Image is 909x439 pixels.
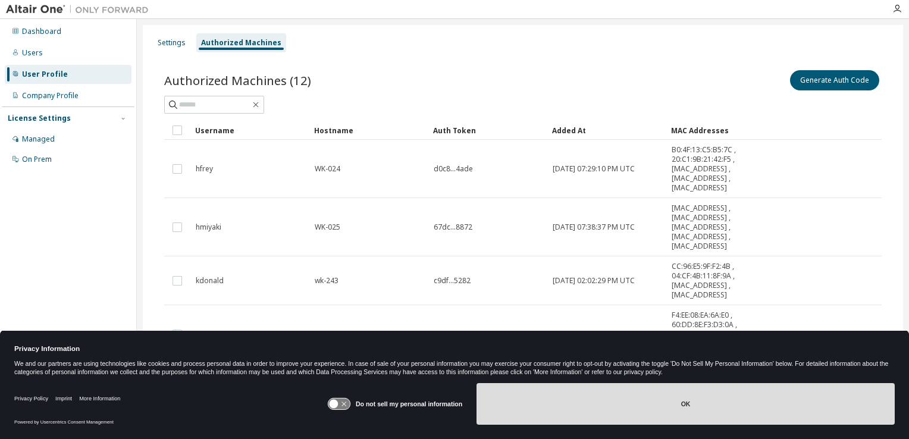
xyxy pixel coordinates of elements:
div: Username [195,121,305,140]
span: [MAC_ADDRESS] , [MAC_ADDRESS] , [MAC_ADDRESS] , [MAC_ADDRESS] , [MAC_ADDRESS] [672,203,750,251]
div: Managed [22,134,55,144]
span: Authorized Machines (12) [164,72,311,89]
div: Users [22,48,43,58]
div: Hostname [314,121,424,140]
span: [DATE] 07:38:37 PM UTC [553,222,635,232]
span: d0c8...4ade [434,164,473,174]
div: Settings [158,38,186,48]
span: [DATE] 02:02:29 PM UTC [553,276,635,286]
div: License Settings [8,114,71,123]
span: WK-024 [315,164,340,174]
span: F4:EE:08:EA:6A:E0 , 60:DD:8E:F3:D3:0A , [MAC_ADDRESS] , [MAC_ADDRESS] , [MAC_ADDRESS] [672,311,750,358]
span: [DATE] 07:29:10 PM UTC [553,164,635,174]
span: wk-243 [315,276,338,286]
span: hmiyaki [196,222,221,232]
span: kdonald [196,276,224,286]
span: B0:4F:13:C5:B5:7C , 20:C1:9B:21:42:F5 , [MAC_ADDRESS] , [MAC_ADDRESS] , [MAC_ADDRESS] [672,145,750,193]
div: Authorized Machines [201,38,281,48]
div: On Prem [22,155,52,164]
span: c9df...5282 [434,276,471,286]
div: Added At [552,121,662,140]
span: WK-025 [315,222,340,232]
div: Auth Token [433,121,543,140]
button: Generate Auth Code [790,70,879,90]
span: 67dc...8872 [434,222,472,232]
img: Altair One [6,4,155,15]
span: hfrey [196,164,213,174]
div: User Profile [22,70,68,79]
span: CC:96:E5:9F:F2:4B , 04:CF:4B:11:8F:9A , [MAC_ADDRESS] , [MAC_ADDRESS] [672,262,750,300]
div: MAC Addresses [671,121,751,140]
div: Company Profile [22,91,79,101]
div: Dashboard [22,27,61,36]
